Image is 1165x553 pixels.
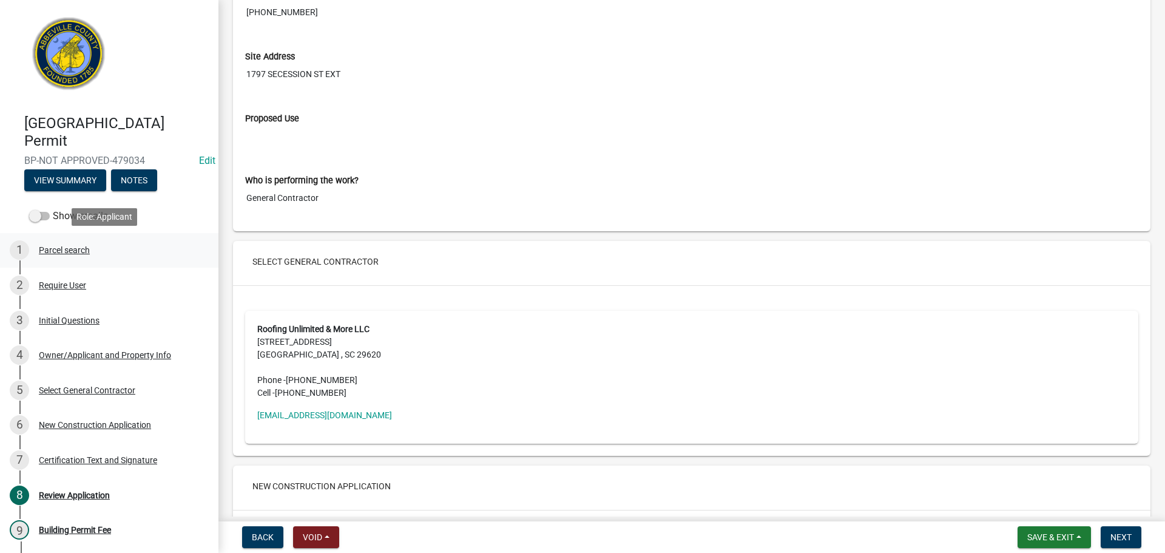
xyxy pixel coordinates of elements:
div: Role: Applicant [72,208,137,226]
div: Parcel search [39,246,90,254]
span: Next [1110,532,1132,542]
div: 9 [10,520,29,540]
span: Save & Exit [1027,532,1074,542]
div: Building Permit Fee [39,526,111,534]
div: 2 [10,276,29,295]
div: Owner/Applicant and Property Info [39,351,171,359]
div: 4 [10,345,29,365]
div: Require User [39,281,86,290]
button: Save & Exit [1018,526,1091,548]
div: 1 [10,240,29,260]
span: Back [252,532,274,542]
img: Abbeville County, South Carolina [24,13,113,102]
button: New Construction Application [243,475,400,497]
div: Initial Questions [39,316,100,325]
wm-modal-confirm: Edit Application Number [199,155,215,166]
h4: [GEOGRAPHIC_DATA] Permit [24,115,209,150]
label: Proposed Use [245,115,299,123]
div: 3 [10,311,29,330]
label: Who is performing the work? [245,177,359,185]
div: 6 [10,415,29,435]
button: Notes [111,169,157,191]
abbr: Phone - [257,375,286,385]
span: Void [303,532,322,542]
button: Void [293,526,339,548]
span: [PHONE_NUMBER] [275,388,346,398]
wm-modal-confirm: Summary [24,176,106,186]
label: Site Address [245,53,295,61]
div: Certification Text and Signature [39,456,157,464]
button: Select General Contractor [243,251,388,273]
div: 7 [10,450,29,470]
span: [PHONE_NUMBER] [286,375,357,385]
a: Edit [199,155,215,166]
address: [STREET_ADDRESS] [GEOGRAPHIC_DATA] , SC 29620 [257,323,1126,399]
strong: Roofing Unlimited & More LLC [257,324,370,334]
span: BP-NOT APPROVED-479034 [24,155,194,166]
div: New Construction Application [39,421,151,429]
div: Select General Contractor [39,386,135,395]
wm-modal-confirm: Notes [111,176,157,186]
label: Show emails [29,209,108,223]
button: Back [242,526,283,548]
a: [EMAIL_ADDRESS][DOMAIN_NAME] [257,410,392,420]
div: 5 [10,381,29,400]
button: Next [1101,526,1141,548]
div: 8 [10,486,29,505]
abbr: Cell - [257,388,275,398]
div: Review Application [39,491,110,500]
button: View Summary [24,169,106,191]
